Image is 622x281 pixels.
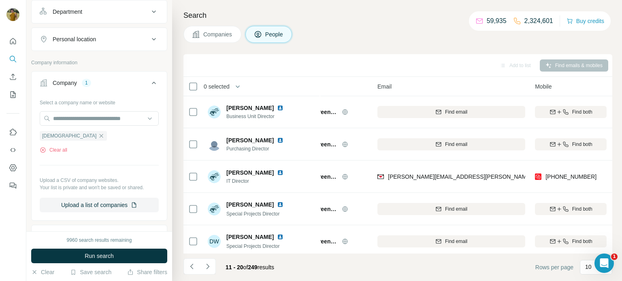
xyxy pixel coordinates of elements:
span: [PERSON_NAME] [226,169,274,177]
img: LinkedIn logo [277,105,283,111]
button: Upload a list of companies [40,198,159,212]
button: Save search [70,268,111,276]
span: Special Projects Director [226,211,279,217]
span: Mobile [535,82,552,91]
span: Find both [572,238,592,245]
button: Buy credits [567,15,604,27]
button: Find both [535,235,607,247]
span: Rows per page [535,263,573,271]
button: Find both [535,138,607,150]
img: LinkedIn logo [277,234,283,240]
img: Avatar [208,106,221,118]
span: [PERSON_NAME] [226,201,274,209]
button: Share filters [127,268,167,276]
div: 1 [82,79,91,87]
p: Your list is private and won't be saved or shared. [40,184,159,191]
button: Dashboard [6,161,19,175]
span: Find email [445,205,467,213]
button: Clear all [40,146,67,154]
iframe: Intercom live chat [594,254,614,273]
div: 9960 search results remaining [67,237,132,244]
button: Run search [31,249,167,263]
span: Email [377,82,392,91]
button: Find both [535,203,607,215]
span: 1 [611,254,618,260]
button: Use Surfe API [6,143,19,157]
div: Department [53,8,82,16]
button: Enrich CSV [6,70,19,84]
img: Avatar [6,8,19,21]
button: Quick start [6,34,19,49]
button: Navigate to next page [200,258,216,275]
span: [PERSON_NAME] [226,233,274,241]
button: Department [32,2,167,21]
p: Company information [31,59,167,66]
span: Find email [445,238,467,245]
button: Navigate to previous page [183,258,200,275]
button: Find email [377,106,525,118]
button: Personal location [32,30,167,49]
button: Clear [31,268,54,276]
button: Feedback [6,178,19,193]
button: Company1 [32,73,167,96]
img: Avatar [208,203,221,216]
span: [PHONE_NUMBER] [545,173,596,180]
button: Find email [377,203,525,215]
img: Avatar [208,170,221,183]
button: Use Surfe on LinkedIn [6,125,19,139]
button: Search [6,52,19,66]
div: Personal location [53,35,96,43]
span: Run search [85,252,114,260]
span: IT Director [226,177,287,185]
img: provider findymail logo [377,173,384,181]
span: Find both [572,205,592,213]
div: Select a company name or website [40,96,159,106]
span: of [243,264,248,270]
span: 249 [248,264,257,270]
img: LinkedIn logo [277,137,283,144]
span: [PERSON_NAME] [226,136,274,144]
button: Find both [535,106,607,118]
button: Find email [377,235,525,247]
div: Company [53,79,77,87]
span: Find both [572,108,592,116]
p: Upload a CSV of company websites. [40,177,159,184]
img: LinkedIn logo [277,201,283,208]
img: provider prospeo logo [535,173,541,181]
span: results [226,264,274,270]
div: DW [208,235,221,248]
button: My lists [6,87,19,102]
span: 0 selected [204,82,230,91]
span: Find email [445,141,467,148]
span: [PERSON_NAME][EMAIL_ADDRESS][PERSON_NAME][DOMAIN_NAME] [388,173,577,180]
span: Companies [203,30,233,38]
p: 10 [585,263,592,271]
span: Purchasing Director [226,145,287,152]
button: Industry [32,227,167,246]
span: Find email [445,108,467,116]
p: 59,935 [487,16,507,26]
p: 2,324,601 [524,16,553,26]
h4: Search [183,10,612,21]
span: Special Projects Director [226,243,279,249]
button: Find email [377,138,525,150]
span: 11 - 20 [226,264,243,270]
span: [DEMOGRAPHIC_DATA] [42,132,96,139]
span: Find both [572,141,592,148]
span: [PERSON_NAME] [226,104,274,112]
span: Business Unit Director [226,113,287,120]
span: People [265,30,284,38]
img: LinkedIn logo [277,169,283,176]
img: Avatar [208,138,221,151]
